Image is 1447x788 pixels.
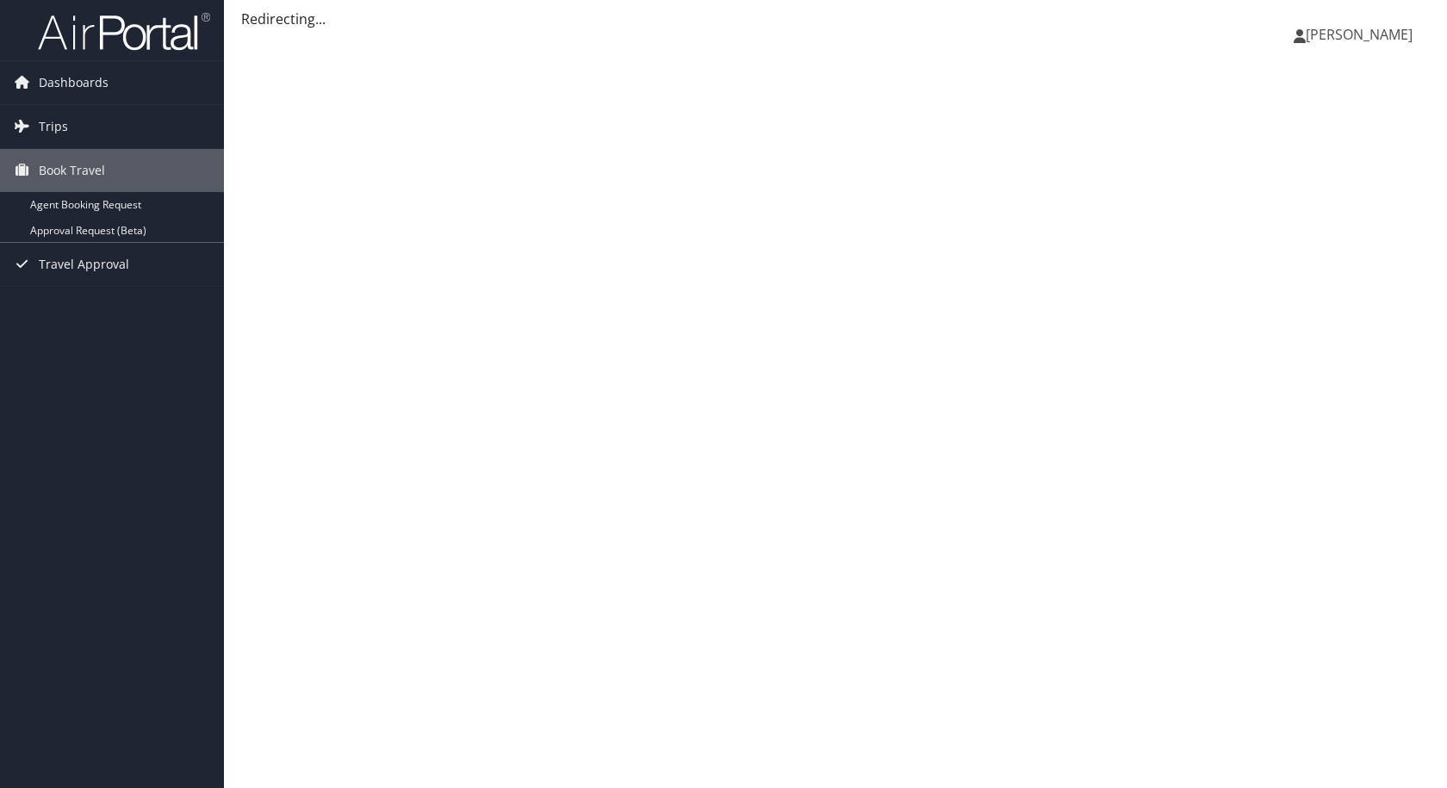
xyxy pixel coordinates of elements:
[1306,25,1413,44] span: [PERSON_NAME]
[241,9,1430,29] div: Redirecting...
[39,105,68,148] span: Trips
[39,61,109,104] span: Dashboards
[1294,9,1430,60] a: [PERSON_NAME]
[39,149,105,192] span: Book Travel
[39,243,129,286] span: Travel Approval
[38,11,210,52] img: airportal-logo.png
